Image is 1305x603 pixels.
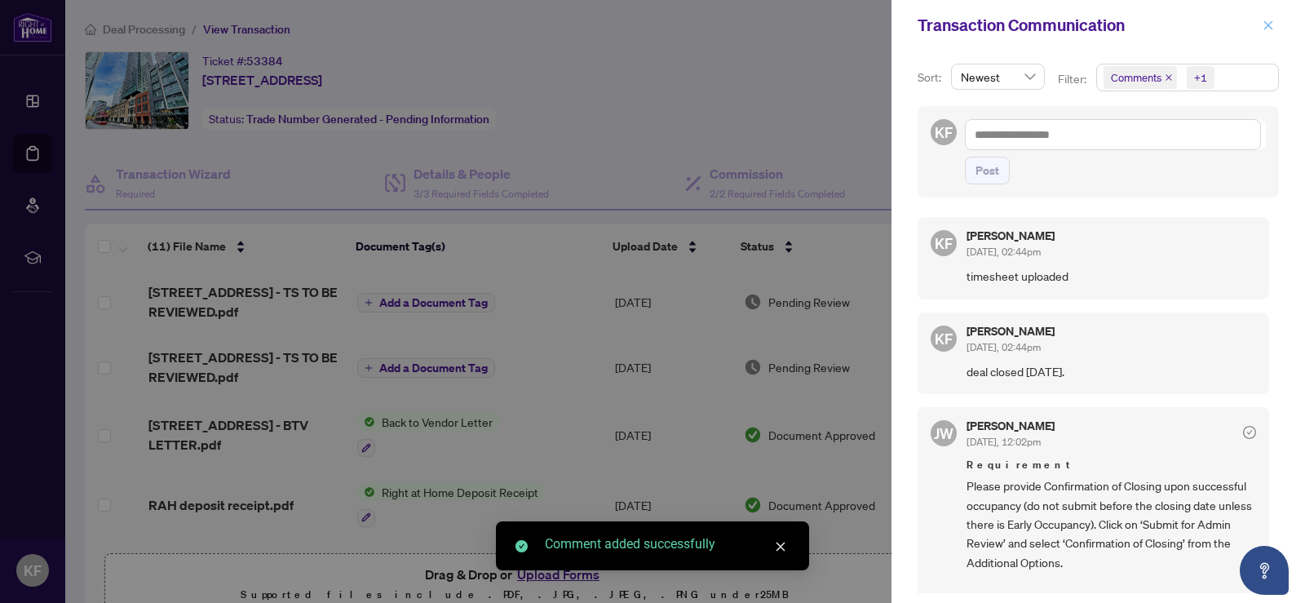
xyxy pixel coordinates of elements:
[967,230,1055,242] h5: [PERSON_NAME]
[967,420,1055,432] h5: [PERSON_NAME]
[967,267,1256,286] span: timesheet uploaded
[918,69,944,86] p: Sort:
[935,327,953,350] span: KF
[967,457,1256,473] span: Requirement
[1165,73,1173,82] span: close
[967,246,1041,258] span: [DATE], 02:44pm
[967,341,1041,353] span: [DATE], 02:44pm
[965,157,1010,184] button: Post
[1104,66,1177,89] span: Comments
[935,232,953,255] span: KF
[1111,69,1161,86] span: Comments
[515,540,528,552] span: check-circle
[1263,20,1274,31] span: close
[775,541,786,552] span: close
[772,538,790,556] a: Close
[918,13,1258,38] div: Transaction Communication
[1240,546,1289,595] button: Open asap
[967,326,1055,337] h5: [PERSON_NAME]
[1194,69,1207,86] div: +1
[967,436,1041,448] span: [DATE], 12:02pm
[967,362,1256,381] span: deal closed [DATE].
[545,534,790,554] div: Comment added successfully
[935,121,953,144] span: KF
[1058,70,1089,88] p: Filter:
[1243,426,1256,439] span: check-circle
[961,64,1035,89] span: Newest
[934,422,953,445] span: JW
